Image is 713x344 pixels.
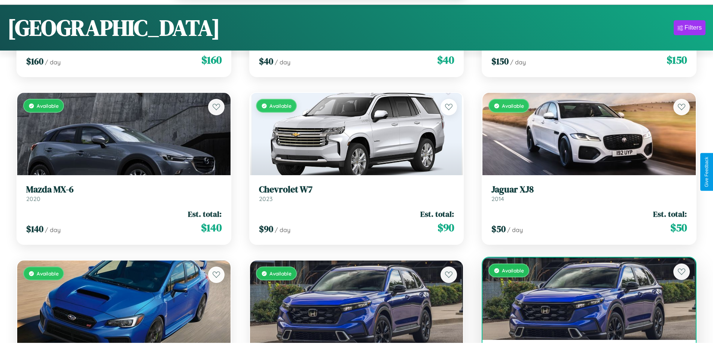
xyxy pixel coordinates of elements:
[491,223,506,235] span: $ 50
[7,12,220,43] h1: [GEOGRAPHIC_DATA]
[26,184,222,203] a: Mazda MX-62020
[491,55,509,67] span: $ 150
[201,52,222,67] span: $ 160
[259,184,454,195] h3: Chevrolet W7
[507,226,523,234] span: / day
[45,226,61,234] span: / day
[269,103,292,109] span: Available
[201,220,222,235] span: $ 140
[259,223,273,235] span: $ 90
[259,184,454,203] a: Chevrolet W72023
[704,157,709,187] div: Give Feedback
[269,270,292,277] span: Available
[37,270,59,277] span: Available
[491,184,687,195] h3: Jaguar XJ8
[26,55,43,67] span: $ 160
[685,24,702,31] div: Filters
[26,223,43,235] span: $ 140
[259,55,273,67] span: $ 40
[502,103,524,109] span: Available
[259,195,272,203] span: 2023
[491,184,687,203] a: Jaguar XJ82014
[420,208,454,219] span: Est. total:
[437,52,454,67] span: $ 40
[491,195,504,203] span: 2014
[667,52,687,67] span: $ 150
[37,103,59,109] span: Available
[653,208,687,219] span: Est. total:
[188,208,222,219] span: Est. total:
[670,220,687,235] span: $ 50
[275,226,290,234] span: / day
[26,195,40,203] span: 2020
[45,58,61,66] span: / day
[26,184,222,195] h3: Mazda MX-6
[510,58,526,66] span: / day
[275,58,290,66] span: / day
[674,20,706,35] button: Filters
[438,220,454,235] span: $ 90
[502,267,524,274] span: Available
